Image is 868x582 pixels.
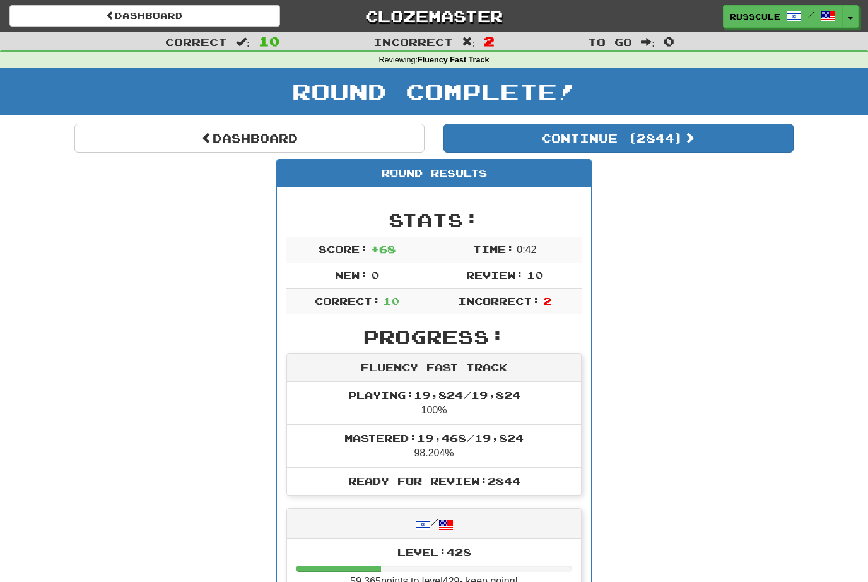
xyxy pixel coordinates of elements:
span: 0 : 42 [517,244,536,255]
span: 2 [543,295,551,307]
span: To go [588,35,632,48]
span: Correct [165,35,227,48]
span: 0 [371,269,379,281]
span: New: [335,269,368,281]
span: Incorrect [373,35,453,48]
a: Dashboard [74,124,425,153]
span: Score: [319,243,368,255]
span: / [808,10,814,19]
span: 10 [383,295,399,307]
span: : [641,37,655,47]
span: Time: [473,243,514,255]
span: 10 [527,269,543,281]
span: Mastered: 19,468 / 19,824 [344,432,524,444]
a: russcule / [723,5,843,28]
span: 0 [664,33,674,49]
span: Correct: [315,295,380,307]
span: russcule [730,11,780,22]
a: Dashboard [9,5,280,27]
a: Clozemaster [299,5,570,27]
h1: Round Complete! [4,79,864,104]
div: / [287,509,581,538]
h2: Progress: [286,326,582,347]
span: + 68 [371,243,396,255]
strong: Fluency Fast Track [418,56,489,64]
li: 100% [287,382,581,425]
li: 98.204% [287,424,581,468]
span: 10 [259,33,280,49]
span: : [236,37,250,47]
button: Continue (2844) [443,124,794,153]
div: Round Results [277,160,591,187]
span: Playing: 19,824 / 19,824 [348,389,520,401]
div: Fluency Fast Track [287,354,581,382]
h2: Stats: [286,210,582,230]
span: Incorrect: [458,295,540,307]
span: Level: 428 [397,546,471,558]
span: Ready for Review: 2844 [348,475,520,487]
span: 2 [484,33,495,49]
span: Review: [466,269,524,281]
span: : [462,37,476,47]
